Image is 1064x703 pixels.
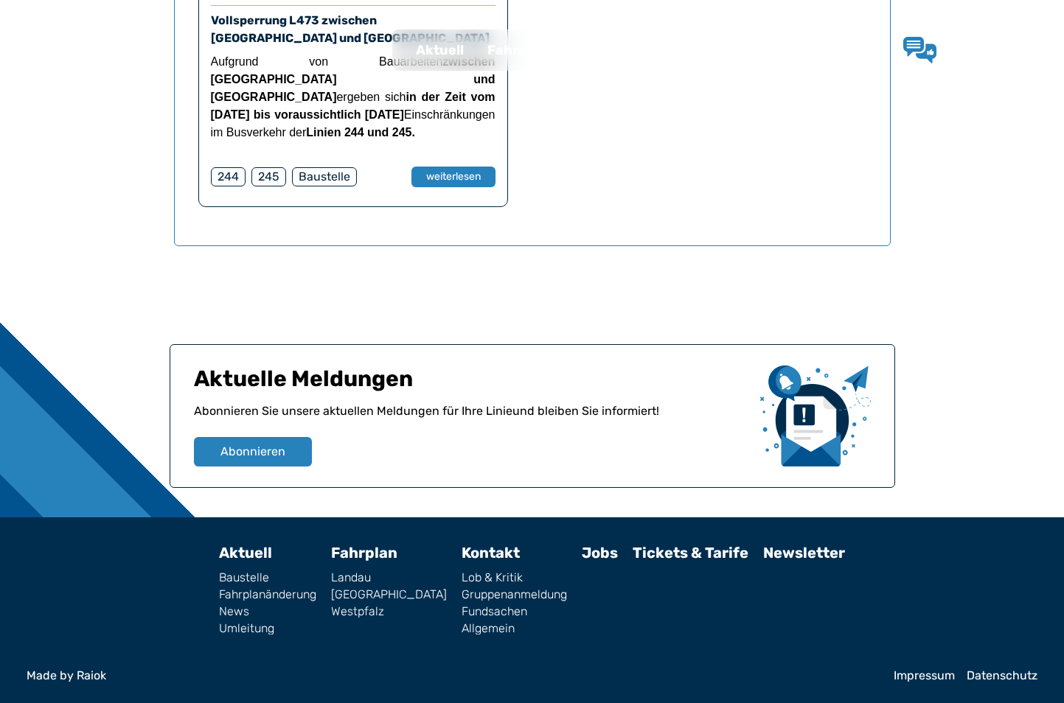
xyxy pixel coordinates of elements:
a: Kontakt [462,544,520,562]
a: Kontakt [787,31,863,69]
div: 244 [211,167,246,186]
span: Aufgrund von Bauarbeiten ergeben sich Einschränkungen im Busverkehr der [211,55,496,139]
a: Aktuell [404,31,476,69]
a: Wir [686,31,731,69]
a: Newsletter [763,544,845,562]
a: Gruppenanmeldung [462,589,567,601]
a: Landau [331,572,447,584]
a: Westpfalz [331,606,447,618]
a: Datenschutz [967,670,1037,682]
a: Fundsachen [462,606,567,618]
img: newsletter [760,366,871,466]
a: Allgemein [462,623,567,634]
a: Fahrplanänderung [219,589,316,601]
a: Lob & Kritik [903,37,1024,63]
p: Abonnieren Sie unsere aktuellen Meldungen für Ihre Linie und bleiben Sie informiert! [194,402,748,437]
a: Tickets & Tarife [559,31,686,69]
a: QNV Logo [47,35,105,65]
div: 245 [251,167,286,186]
strong: Linien 244 und 245. [306,126,415,139]
strong: in der Zeit vom [DATE] bis voraussichtlich [DATE] [211,91,496,121]
a: News [219,606,316,618]
button: Abonnieren [194,437,312,466]
strong: zwischen [GEOGRAPHIC_DATA] und [GEOGRAPHIC_DATA] [211,55,496,103]
a: Aktuell [219,544,272,562]
img: QNV Logo [47,40,105,60]
a: Fahrplan [476,31,559,69]
a: Lob & Kritik [462,572,567,584]
a: Made by Raiok [27,670,882,682]
span: Abonnieren [220,443,285,461]
span: Lob & Kritik [948,41,1024,57]
a: Jobs [582,544,618,562]
h1: Aktuelle Meldungen [194,366,748,402]
a: Tickets & Tarife [633,544,748,562]
button: weiterlesen [411,167,496,187]
a: [GEOGRAPHIC_DATA] [331,589,447,601]
a: Fahrplan [331,544,397,562]
a: Baustelle [219,572,316,584]
a: Umleitung [219,623,316,634]
a: Impressum [894,670,955,682]
div: Baustelle [292,167,357,186]
a: Jobs [731,31,787,69]
a: Vollsperrung L473 zwischen [GEOGRAPHIC_DATA] und [GEOGRAPHIC_DATA] [211,13,490,45]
